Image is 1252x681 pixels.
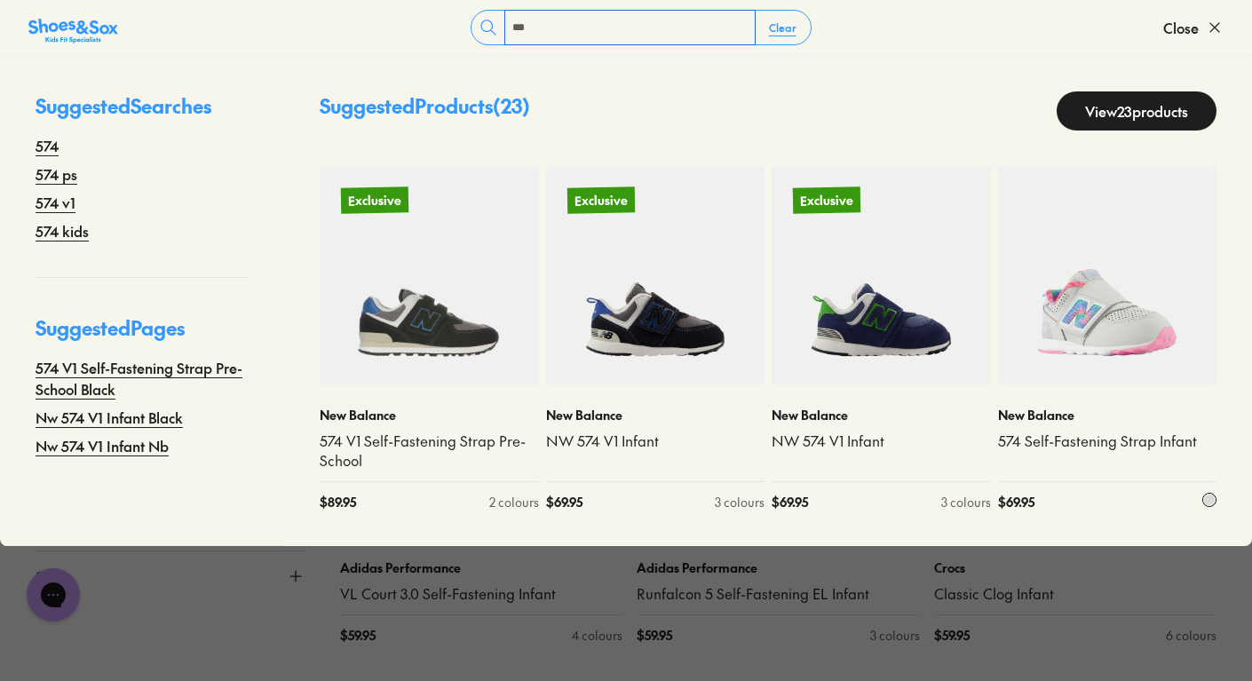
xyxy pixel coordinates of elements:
[489,493,539,511] div: 2 colours
[998,493,1034,511] span: $ 69.95
[36,220,89,242] a: 574 kids
[998,406,1217,424] p: New Balance
[36,551,305,601] button: Size
[28,17,118,45] img: SNS_Logo_Responsive.svg
[493,92,530,119] span: ( 23 )
[1057,91,1216,131] a: View23products
[772,166,991,385] a: Exclusive
[36,357,249,400] a: 574 V1 Self-Fastening Strap Pre-School Black
[340,558,623,577] p: Adidas Performance
[28,13,118,42] a: Shoes &amp; Sox
[572,626,622,645] div: 4 colours
[36,192,75,213] a: 574 v1
[340,584,623,604] a: VL Court 3.0 Self-Fastening Infant
[36,91,249,135] p: Suggested Searches
[1163,8,1224,47] button: Close
[546,432,765,451] a: NW 574 V1 Infant
[320,432,539,471] a: 574 V1 Self-Fastening Strap Pre-School
[546,406,765,424] p: New Balance
[320,166,539,385] a: Exclusive
[755,12,811,44] button: Clear
[637,558,920,577] p: Adidas Performance
[772,432,991,451] a: NW 574 V1 Infant
[341,186,408,213] p: Exclusive
[36,163,77,185] a: 574 ps
[772,406,991,424] p: New Balance
[36,313,249,357] p: Suggested Pages
[320,91,530,131] p: Suggested Products
[320,406,539,424] p: New Balance
[567,186,634,213] p: Exclusive
[36,135,59,156] a: 574
[637,626,672,645] span: $ 59.95
[1163,17,1199,38] span: Close
[934,626,970,645] span: $ 59.95
[340,626,376,645] span: $ 59.95
[36,435,169,456] a: Nw 574 V1 Infant Nb
[546,166,765,385] a: Exclusive
[998,432,1217,451] a: 574 Self-Fastening Strap Infant
[320,493,356,511] span: $ 89.95
[1166,626,1216,645] div: 6 colours
[546,493,582,511] span: $ 69.95
[36,407,183,428] a: Nw 574 V1 Infant Black
[637,584,920,604] a: Runfalcon 5 Self-Fastening EL Infant
[934,584,1217,604] a: Classic Clog Infant
[941,493,991,511] div: 3 colours
[772,493,808,511] span: $ 69.95
[870,626,920,645] div: 3 colours
[18,562,89,628] iframe: Gorgias live chat messenger
[793,186,860,213] p: Exclusive
[715,493,765,511] div: 3 colours
[934,558,1217,577] p: Crocs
